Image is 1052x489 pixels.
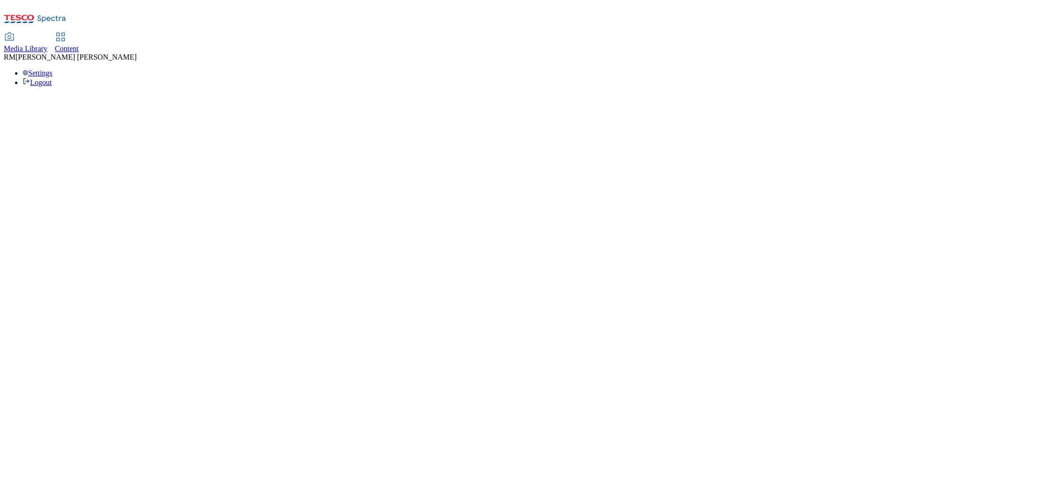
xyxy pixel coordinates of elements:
a: Logout [23,78,52,86]
a: Media Library [4,33,47,53]
a: Settings [23,69,53,77]
a: Content [55,33,79,53]
span: [PERSON_NAME] [PERSON_NAME] [15,53,137,61]
span: Media Library [4,45,47,53]
span: RM [4,53,15,61]
span: Content [55,45,79,53]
